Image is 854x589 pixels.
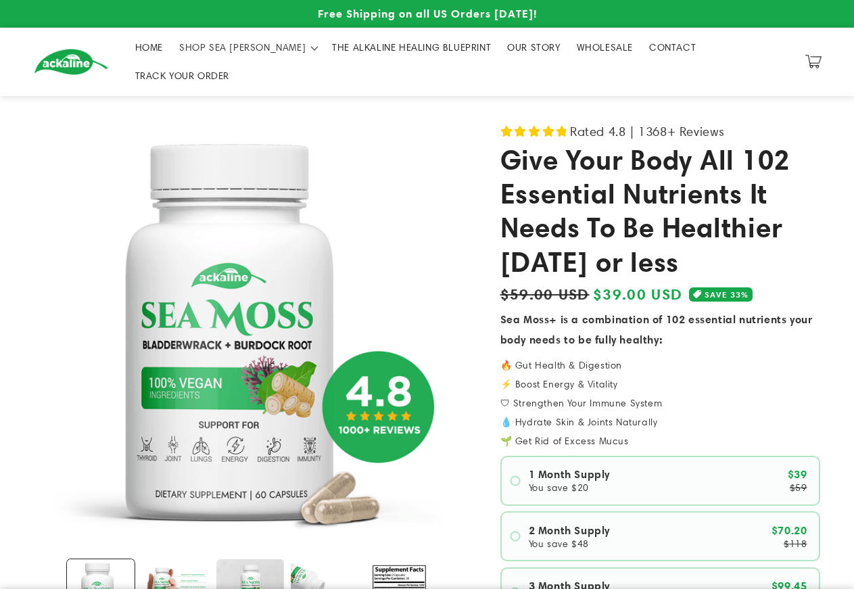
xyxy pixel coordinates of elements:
[641,33,704,62] a: CONTACT
[500,283,590,305] s: $59.00 USD
[171,33,324,62] summary: SHOP SEA [PERSON_NAME]
[790,483,807,492] span: $59
[569,33,641,62] a: WHOLESALE
[34,49,108,75] img: Ackaline
[318,7,537,20] span: Free Shipping on all US Orders [DATE]!
[577,41,633,53] span: WHOLESALE
[500,312,813,346] strong: Sea Moss+ is a combination of 102 essential nutrients your body needs to be fully healthy:
[649,41,696,53] span: CONTACT
[705,287,749,302] span: SAVE 33%
[570,120,725,143] span: Rated 4.8 | 1368+ Reviews
[772,525,807,536] span: $70.20
[500,143,820,279] h1: Give Your Body All 102 Essential Nutrients It Needs To Be Healthier [DATE] or less
[529,539,589,548] span: You save $48
[529,483,589,492] span: You save $20
[500,436,820,446] p: 🌱 Get Rid of Excess Mucus
[127,33,171,62] a: HOME
[788,469,807,479] span: $39
[332,41,491,53] span: THE ALKALINE HEALING BLUEPRINT
[179,41,306,53] span: SHOP SEA [PERSON_NAME]
[784,539,807,548] span: $118
[529,525,610,536] span: 2 Month Supply
[324,33,499,62] a: THE ALKALINE HEALING BLUEPRINT
[507,41,560,53] span: OUR STORY
[127,62,238,90] a: TRACK YOUR ORDER
[593,283,682,306] span: $39.00 USD
[500,360,820,427] p: 🔥 Gut Health & Digestion ⚡️ Boost Energy & Vitality 🛡 Strengthen Your Immune System 💧 Hydrate Ski...
[529,469,610,479] span: 1 Month Supply
[135,70,230,82] span: TRACK YOUR ORDER
[135,41,163,53] span: HOME
[499,33,568,62] a: OUR STORY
